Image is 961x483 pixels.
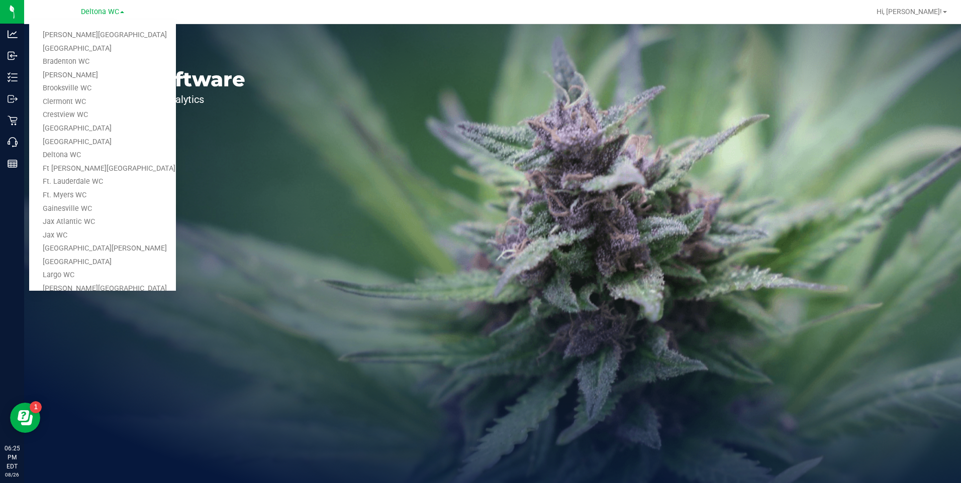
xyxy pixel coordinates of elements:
[29,189,176,202] a: Ft. Myers WC
[29,269,176,282] a: Largo WC
[29,256,176,269] a: [GEOGRAPHIC_DATA]
[29,29,176,42] a: [PERSON_NAME][GEOGRAPHIC_DATA]
[29,42,176,56] a: [GEOGRAPHIC_DATA]
[29,215,176,229] a: Jax Atlantic WC
[29,162,176,176] a: Ft [PERSON_NAME][GEOGRAPHIC_DATA]
[8,137,18,147] inline-svg: Call Center
[29,55,176,69] a: Bradenton WC
[8,51,18,61] inline-svg: Inbound
[8,115,18,126] inline-svg: Retail
[8,72,18,82] inline-svg: Inventory
[29,242,176,256] a: [GEOGRAPHIC_DATA][PERSON_NAME]
[30,401,42,413] iframe: Resource center unread badge
[29,202,176,216] a: Gainesville WC
[10,403,40,433] iframe: Resource center
[5,471,20,478] p: 08/26
[29,108,176,122] a: Crestview WC
[29,82,176,95] a: Brooksville WC
[29,175,176,189] a: Ft. Lauderdale WC
[8,159,18,169] inline-svg: Reports
[29,229,176,243] a: Jax WC
[29,95,176,109] a: Clermont WC
[29,149,176,162] a: Deltona WC
[29,282,176,296] a: [PERSON_NAME][GEOGRAPHIC_DATA]
[8,94,18,104] inline-svg: Outbound
[5,444,20,471] p: 06:25 PM EDT
[8,29,18,39] inline-svg: Analytics
[877,8,942,16] span: Hi, [PERSON_NAME]!
[29,122,176,136] a: [GEOGRAPHIC_DATA]
[81,8,119,16] span: Deltona WC
[29,69,176,82] a: [PERSON_NAME]
[29,136,176,149] a: [GEOGRAPHIC_DATA]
